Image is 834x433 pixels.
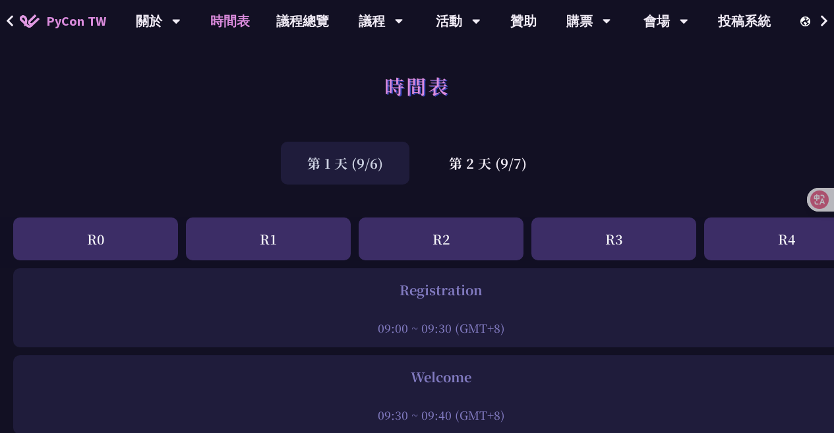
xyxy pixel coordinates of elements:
img: Home icon of PyCon TW 2025 [20,14,40,28]
div: R3 [531,217,696,260]
div: R0 [13,217,178,260]
div: R1 [186,217,351,260]
div: R2 [359,217,523,260]
div: 第 1 天 (9/6) [281,142,409,185]
h1: 時間表 [384,66,450,105]
img: Locale Icon [800,16,814,26]
a: PyCon TW [7,5,119,38]
span: PyCon TW [46,11,106,31]
div: 第 2 天 (9/7) [423,142,553,185]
